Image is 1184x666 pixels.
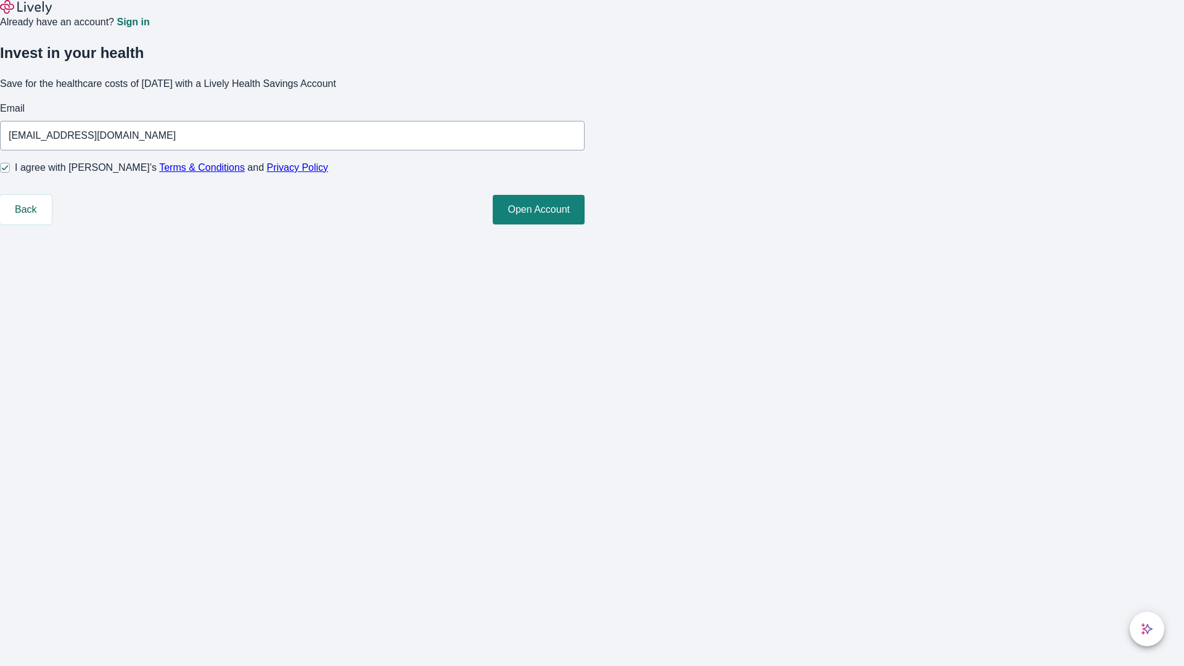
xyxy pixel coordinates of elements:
svg: Lively AI Assistant [1141,623,1153,635]
a: Terms & Conditions [159,162,245,173]
a: Privacy Policy [267,162,329,173]
span: I agree with [PERSON_NAME]’s and [15,160,328,175]
button: Open Account [493,195,585,224]
a: Sign in [117,17,149,27]
button: chat [1130,612,1164,646]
